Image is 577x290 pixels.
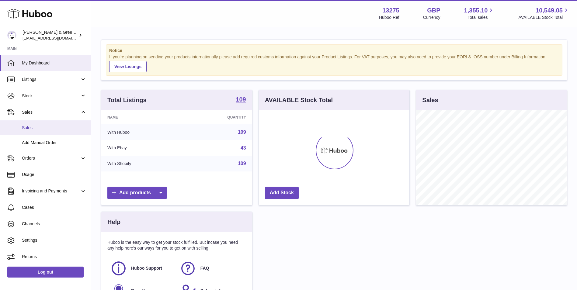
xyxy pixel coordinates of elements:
a: 10,549.05 AVAILABLE Stock Total [518,6,570,20]
a: 109 [238,129,246,135]
a: View Listings [109,61,147,72]
strong: GBP [427,6,440,15]
div: Currency [423,15,440,20]
span: Stock [22,93,80,99]
td: With Huboo [101,124,182,140]
div: Huboo Ref [379,15,399,20]
a: Log out [7,267,84,278]
a: 1,355.10 Total sales [464,6,495,20]
span: Listings [22,77,80,82]
a: Add Stock [265,187,299,199]
span: Add Manual Order [22,140,86,146]
span: AVAILABLE Stock Total [518,15,570,20]
span: Sales [22,109,80,115]
span: Sales [22,125,86,131]
a: 109 [238,161,246,166]
h3: Total Listings [107,96,147,104]
span: Usage [22,172,86,178]
span: [EMAIL_ADDRESS][DOMAIN_NAME] [23,36,89,40]
td: With Ebay [101,140,182,156]
h3: Help [107,218,120,226]
span: Invoicing and Payments [22,188,80,194]
span: Orders [22,155,80,161]
span: Huboo Support [131,265,162,271]
span: Returns [22,254,86,260]
a: Huboo Support [110,260,174,277]
span: 10,549.05 [536,6,563,15]
a: 109 [236,96,246,104]
span: Settings [22,237,86,243]
a: 43 [241,145,246,150]
h3: AVAILABLE Stock Total [265,96,333,104]
th: Name [101,110,182,124]
strong: 13275 [382,6,399,15]
a: Add products [107,187,167,199]
div: If you're planning on sending your products internationally please add required customs informati... [109,54,559,72]
span: 1,355.10 [464,6,488,15]
h3: Sales [422,96,438,104]
a: FAQ [180,260,243,277]
td: With Shopify [101,156,182,171]
span: Channels [22,221,86,227]
strong: Notice [109,48,559,54]
span: Cases [22,205,86,210]
img: internalAdmin-13275@internal.huboo.com [7,31,16,40]
span: Total sales [468,15,495,20]
span: FAQ [200,265,209,271]
strong: 109 [236,96,246,102]
th: Quantity [182,110,252,124]
div: [PERSON_NAME] & Green Ltd [23,29,77,41]
span: My Dashboard [22,60,86,66]
p: Huboo is the easy way to get your stock fulfilled. But incase you need any help here's our ways f... [107,240,246,251]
